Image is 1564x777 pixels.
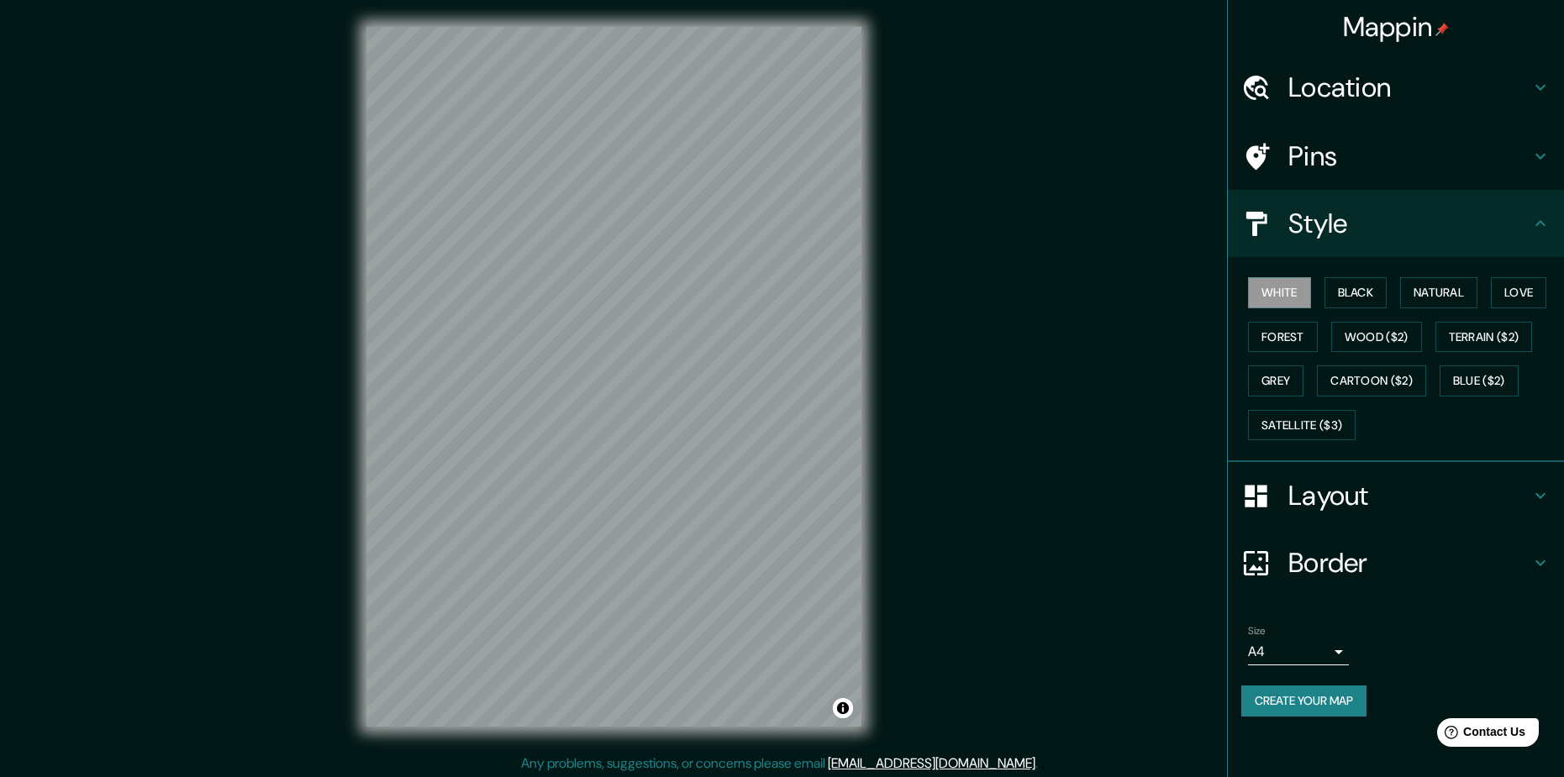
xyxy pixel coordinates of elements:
[1435,23,1449,36] img: pin-icon.png
[1414,711,1546,759] iframe: Help widget launcher
[1331,322,1422,353] button: Wood ($2)
[1288,546,1530,580] h4: Border
[1400,277,1477,308] button: Natural
[1288,71,1530,104] h4: Location
[1248,277,1311,308] button: White
[1248,638,1349,665] div: A4
[1491,277,1546,308] button: Love
[1343,10,1450,44] h4: Mappin
[1228,462,1564,529] div: Layout
[1228,529,1564,596] div: Border
[1440,365,1519,396] button: Blue ($2)
[1324,277,1388,308] button: Black
[1241,685,1367,717] button: Create your map
[1288,207,1530,240] h4: Style
[1228,190,1564,257] div: Style
[1288,139,1530,173] h4: Pins
[366,27,861,727] canvas: Map
[1288,479,1530,512] h4: Layout
[1248,624,1266,638] label: Size
[833,698,853,718] button: Toggle attribution
[1228,123,1564,190] div: Pins
[828,754,1035,772] a: [EMAIL_ADDRESS][DOMAIN_NAME]
[1038,753,1040,774] div: .
[1040,753,1044,774] div: .
[1248,322,1318,353] button: Forest
[1228,54,1564,121] div: Location
[1435,322,1533,353] button: Terrain ($2)
[1317,365,1426,396] button: Cartoon ($2)
[1248,410,1356,441] button: Satellite ($3)
[1248,365,1303,396] button: Grey
[521,753,1038,774] p: Any problems, suggestions, or concerns please email .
